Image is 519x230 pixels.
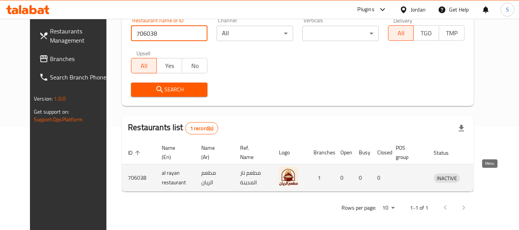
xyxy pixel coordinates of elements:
span: Get support on: [34,107,69,117]
span: Version: [34,94,53,104]
a: Branches [33,50,117,68]
td: 0 [334,164,353,192]
td: 706038 [122,164,156,192]
a: Support.OpsPlatform [34,114,83,124]
th: Open [334,141,353,164]
span: POS group [396,143,418,162]
div: All [217,26,293,41]
h2: Restaurants list [128,122,218,134]
th: Busy [353,141,371,164]
span: Name (En) [162,143,186,162]
div: ​ [302,26,379,41]
span: TMP [442,28,461,39]
span: Name (Ar) [201,143,225,162]
span: Search Branch Phone [50,73,111,82]
span: 1 record(s) [186,125,218,132]
td: مطعم الريان [195,164,234,192]
a: Restaurants Management [33,22,117,50]
th: Logo [273,141,307,164]
span: All [391,28,411,39]
button: All [131,58,157,73]
th: Action [469,141,496,164]
label: Upsell [136,50,151,56]
th: Closed [371,141,390,164]
div: Total records count [185,122,219,134]
button: TMP [439,25,464,41]
div: Export file [452,119,471,137]
button: Yes [156,58,182,73]
span: Search [137,85,201,94]
td: مطعم نار المدينة [234,164,273,192]
input: Search for restaurant name or ID.. [131,26,207,41]
div: Plugins [357,5,374,14]
span: S [506,5,509,14]
span: 1.0.0 [54,94,66,104]
span: Branches [50,54,111,63]
button: No [182,58,207,73]
span: Restaurants Management [50,26,111,45]
span: No [185,60,204,71]
th: Branches [307,141,334,164]
td: 0 [353,164,371,192]
a: Search Branch Phone [33,68,117,86]
td: 1 [307,164,334,192]
span: All [134,60,154,71]
img: al rayan restaurant [279,167,298,186]
div: Rows per page: [379,202,398,214]
td: 0 [371,164,390,192]
table: enhanced table [122,141,496,192]
span: Status [434,148,459,157]
label: Delivery [393,18,413,23]
span: ID [128,148,143,157]
span: Ref. Name [240,143,264,162]
td: al rayan restaurant [156,164,195,192]
button: TGO [413,25,439,41]
p: Rows per page: [342,203,376,213]
span: INACTIVE [434,174,460,183]
span: Yes [160,60,179,71]
span: TGO [417,28,436,39]
button: Search [131,83,207,97]
button: All [388,25,414,41]
div: Jordan [411,5,426,14]
p: 1-1 of 1 [410,203,428,213]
